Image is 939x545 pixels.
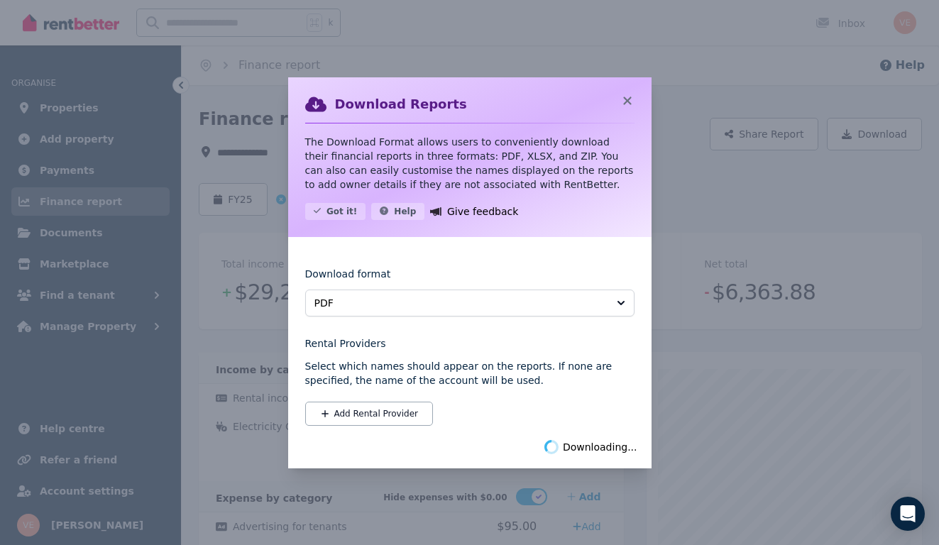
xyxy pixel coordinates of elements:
[335,94,467,114] h2: Download Reports
[314,296,605,310] span: PDF
[305,267,391,290] label: Download format
[430,203,518,220] a: Give feedback
[305,290,635,316] button: PDF
[305,402,433,426] button: Add Rental Provider
[305,135,635,192] p: The Download Format allows users to conveniently download their financial reports in three format...
[305,203,366,220] button: Got it!
[305,359,635,387] p: Select which names should appear on the reports. If none are specified, the name of the account w...
[563,440,637,454] span: Downloading...
[371,203,424,220] button: Help
[891,497,925,531] div: Open Intercom Messenger
[305,336,635,351] legend: Rental Providers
